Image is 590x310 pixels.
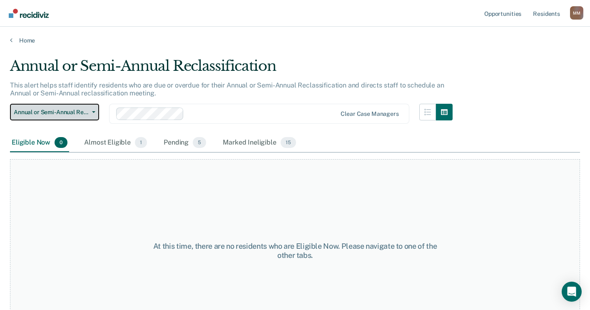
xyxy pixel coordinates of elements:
span: Annual or Semi-Annual Reclassification [14,109,89,116]
span: 15 [281,137,296,148]
button: Annual or Semi-Annual Reclassification [10,104,99,120]
button: Profile dropdown button [570,6,583,20]
span: 5 [193,137,206,148]
div: At this time, there are no residents who are Eligible Now. Please navigate to one of the other tabs. [153,242,438,260]
span: 1 [135,137,147,148]
div: M M [570,6,583,20]
div: Open Intercom Messenger [562,282,582,302]
a: Home [10,37,580,44]
img: Recidiviz [9,9,49,18]
span: 0 [55,137,67,148]
div: Marked Ineligible15 [221,134,297,152]
div: Pending5 [162,134,208,152]
div: Almost Eligible1 [82,134,149,152]
p: This alert helps staff identify residents who are due or overdue for their Annual or Semi-Annual ... [10,81,444,97]
div: Annual or Semi-Annual Reclassification [10,57,453,81]
div: Eligible Now0 [10,134,69,152]
div: Clear case managers [341,110,398,117]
